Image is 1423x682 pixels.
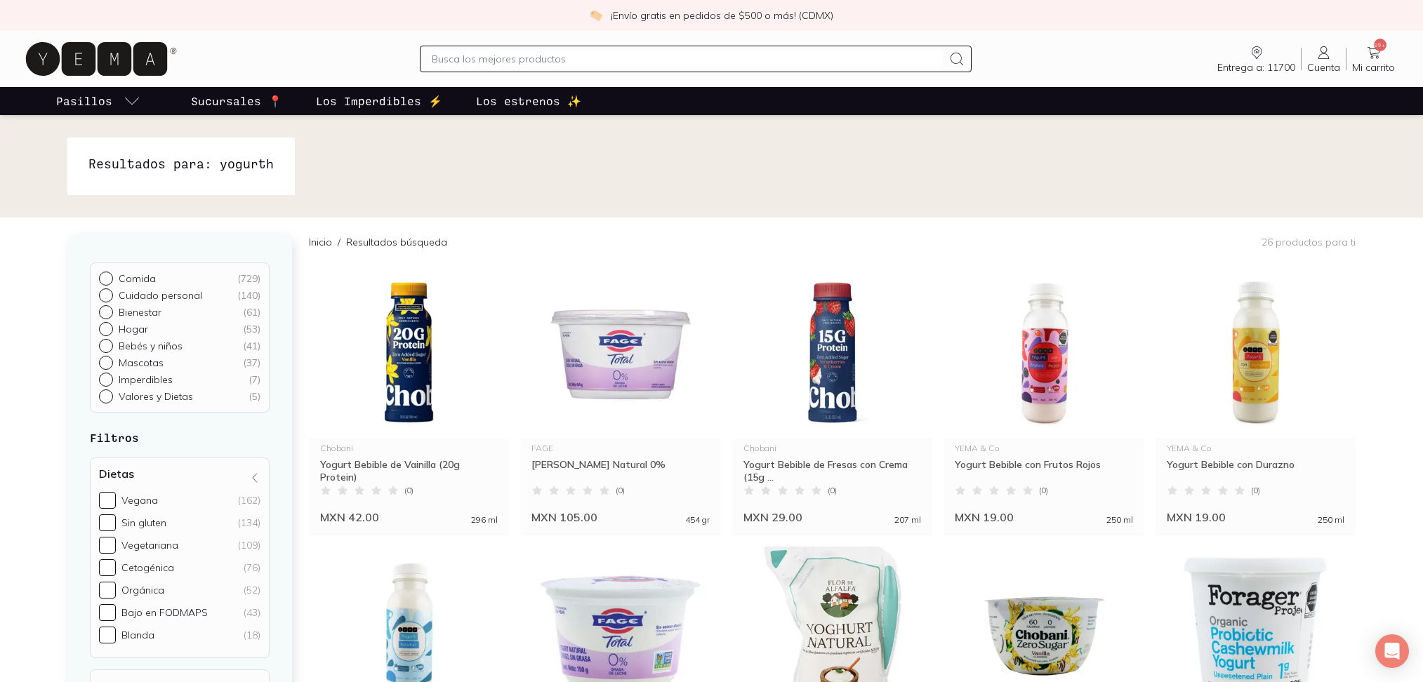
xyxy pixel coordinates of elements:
[432,51,942,67] input: Busca los mejores productos
[99,467,134,481] h4: Dietas
[244,584,260,596] div: (52)
[99,559,116,576] input: Cetogénica(76)
[316,93,442,109] p: Los Imperdibles ⚡️
[1167,510,1226,524] span: MXN 19.00
[944,266,1144,439] img: 34136 yogurt con frutos rojos yema
[244,629,260,641] div: (18)
[531,458,709,483] div: [PERSON_NAME] Natural 0%
[121,584,164,596] div: Orgánica
[732,266,932,524] a: 34275 yogurt bebible fresa 15g chobaniChobaniYogurt Bebible de Fresas con Crema (15g ...(0)MXN 29...
[243,306,260,319] div: ( 61 )
[99,492,116,509] input: Vegana(162)
[520,266,720,439] img: 34297 yogurt griego natural 0 fage
[90,457,270,658] div: Dietas
[121,539,178,551] div: Vegetariana
[244,561,260,574] div: (76)
[1217,61,1295,74] span: Entrega a: 11700
[1212,44,1301,74] a: Entrega a: 11700
[309,266,509,524] a: 34274-Yogurt-Bebible-de-Vainilla-chobaniChobaniYogurt Bebible de Vainilla (20g Protein)(0)MXN 42....
[237,272,260,285] div: ( 729 )
[473,87,584,115] a: Los estrenos ✨
[1156,266,1356,524] a: 34135 yogurt con durazno yemaYEMA & CoYogurt Bebible con Durazno(0)MXN 19.00250 ml
[90,431,139,444] strong: Filtros
[99,514,116,531] input: Sin gluten(134)
[119,289,202,302] p: Cuidado personal
[732,266,932,439] img: 34275 yogurt bebible fresa 15g chobani
[238,516,260,529] div: (134)
[1302,44,1346,74] a: Cuenta
[743,510,802,524] span: MXN 29.00
[243,356,260,369] div: ( 37 )
[121,606,208,619] div: Bajo en FODMAPS
[1307,61,1340,74] span: Cuenta
[955,444,1132,453] div: YEMA & Co
[119,373,173,386] p: Imperdibles
[309,266,509,439] img: 34274-Yogurt-Bebible-de-Vainilla-chobani
[249,390,260,403] div: ( 5 )
[119,356,164,369] p: Mascotas
[1262,236,1356,248] p: 26 productos para ti
[944,266,1144,524] a: 34136 yogurt con frutos rojos yemaYEMA & CoYogurt Bebible con Frutos Rojos(0)MXN 19.00250 ml
[99,582,116,599] input: Orgánica(52)
[1167,458,1344,483] div: Yogurt Bebible con Durazno
[309,236,332,248] a: Inicio
[99,537,116,554] input: Vegetariana(109)
[244,606,260,619] div: (43)
[237,289,260,302] div: ( 140 )
[56,93,112,109] p: Pasillos
[611,8,833,22] p: ¡Envío gratis en pedidos de $500 o más! (CDMX)
[238,494,260,507] div: (162)
[313,87,445,115] a: Los Imperdibles ⚡️
[616,486,625,495] span: ( 0 )
[249,373,260,386] div: ( 7 )
[332,235,346,249] span: /
[346,235,447,249] p: Resultados búsqueda
[1346,44,1401,74] a: 99+Mi carrito
[531,444,709,453] div: FAGE
[1156,266,1356,439] img: 34135 yogurt con durazno yema
[119,323,148,335] p: Hogar
[99,627,116,643] input: Blanda(18)
[320,458,498,483] div: Yogurt Bebible de Vainilla (20g Protein)
[1375,634,1409,668] div: Open Intercom Messenger
[320,510,379,524] span: MXN 42.00
[476,93,581,109] p: Los estrenos ✨
[1318,516,1344,524] span: 250 ml
[121,516,166,529] div: Sin gluten
[320,444,498,453] div: Chobani
[743,444,921,453] div: Chobani
[238,539,260,551] div: (109)
[243,323,260,335] div: ( 53 )
[404,486,413,495] span: ( 0 )
[53,87,143,115] a: pasillo-todos-link
[828,486,837,495] span: ( 0 )
[88,154,274,173] h1: Resultados para: yogurth
[121,494,158,507] div: Vegana
[1167,444,1344,453] div: YEMA & Co
[590,9,602,22] img: check
[121,629,154,641] div: Blanda
[743,458,921,483] div: Yogurt Bebible de Fresas con Crema (15g ...
[955,458,1132,483] div: Yogurt Bebible con Frutos Rojos
[955,510,1014,524] span: MXN 19.00
[119,340,183,352] p: Bebés y niños
[121,561,174,574] div: Cetogénica
[1106,516,1133,524] span: 250 ml
[191,93,282,109] p: Sucursales 📍
[1352,61,1395,74] span: Mi carrito
[894,516,921,524] span: 207 ml
[520,266,720,524] a: 34297 yogurt griego natural 0 fageFAGE[PERSON_NAME] Natural 0%(0)MXN 105.00454 gr
[99,604,116,621] input: Bajo en FODMAPS(43)
[119,306,161,319] p: Bienestar
[119,390,193,403] p: Valores y Dietas
[685,516,710,524] span: 454 gr
[531,510,597,524] span: MXN 105.00
[119,272,156,285] p: Comida
[1039,486,1048,495] span: ( 0 )
[1374,39,1386,51] span: 99+
[1251,486,1260,495] span: ( 0 )
[471,516,498,524] span: 296 ml
[188,87,285,115] a: Sucursales 📍
[243,340,260,352] div: ( 41 )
